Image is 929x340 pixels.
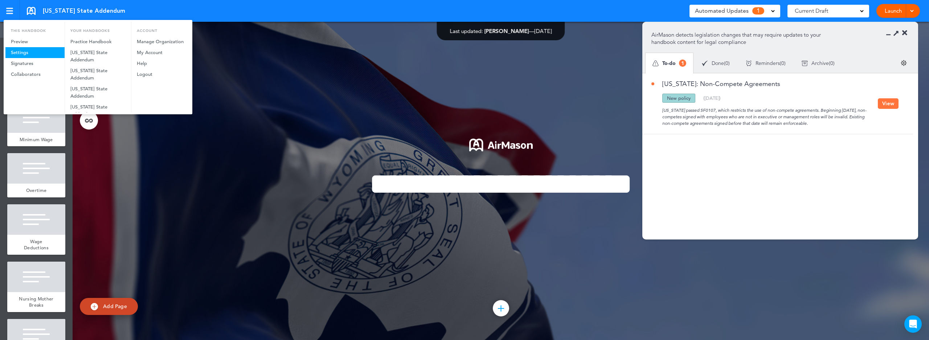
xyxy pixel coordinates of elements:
[65,47,131,65] a: [US_STATE] State Addendum
[5,69,65,80] a: Collaborators
[5,47,65,58] a: Settings
[5,22,65,36] li: This handbook
[65,83,131,102] a: [US_STATE] State Addendum
[65,22,131,36] li: Your Handbooks
[5,58,65,69] a: Signatures
[65,65,131,83] a: [US_STATE] State Addendum
[131,22,190,36] li: Account
[131,36,190,47] a: Manage Organization
[131,58,190,69] a: Help
[5,36,65,47] a: Preview
[65,102,131,120] a: [US_STATE] State Addendum
[131,47,190,58] a: My Account
[65,36,131,47] a: Practice Handbook
[904,315,922,333] div: Open Intercom Messenger
[131,69,190,80] a: Logout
